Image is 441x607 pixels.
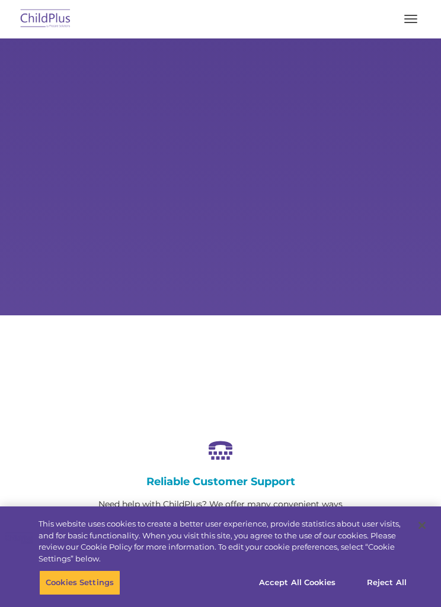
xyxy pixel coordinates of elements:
[18,5,73,33] img: ChildPlus by Procare Solutions
[409,512,435,538] button: Close
[39,518,410,564] div: This website uses cookies to create a better user experience, provide statistics about user visit...
[96,475,345,488] h4: Reliable Customer Support
[96,497,345,541] p: Need help with ChildPlus? We offer many convenient ways to contact our amazing Customer Support r...
[253,570,342,595] button: Accept All Cookies
[39,570,120,595] button: Cookies Settings
[350,570,424,595] button: Reject All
